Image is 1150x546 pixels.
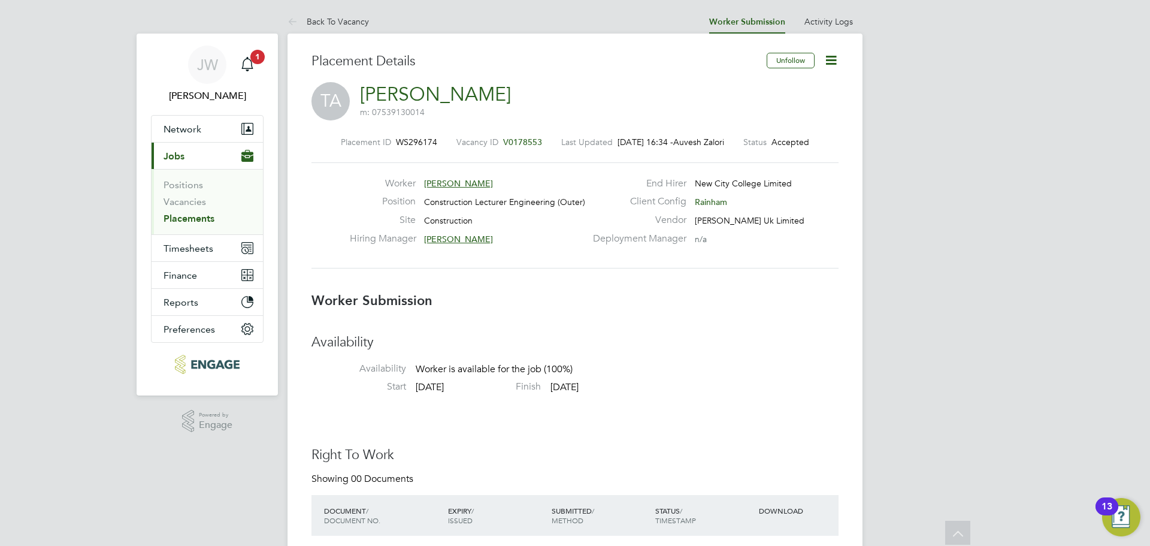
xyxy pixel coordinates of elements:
[311,363,406,375] label: Availability
[586,195,686,208] label: Client Config
[592,506,594,515] span: /
[164,213,214,224] a: Placements
[695,215,804,226] span: [PERSON_NAME] Uk Limited
[424,197,585,207] span: Construction Lecturer Engineering (Outer)
[311,82,350,120] span: TA
[448,515,473,525] span: ISSUED
[680,506,682,515] span: /
[199,420,232,430] span: Engage
[586,233,686,245] label: Deployment Manager
[360,83,511,106] a: [PERSON_NAME]
[618,137,673,147] span: [DATE] 16:34 -
[164,243,213,254] span: Timesheets
[175,355,239,374] img: morganhunt-logo-retina.png
[503,137,542,147] span: V0178553
[424,215,473,226] span: Construction
[445,500,549,531] div: EXPIRY
[311,292,432,309] b: Worker Submission
[164,179,203,191] a: Positions
[152,235,263,261] button: Timesheets
[164,297,198,308] span: Reports
[152,289,263,315] button: Reports
[152,262,263,288] button: Finance
[1101,506,1112,522] div: 13
[152,116,263,142] button: Network
[164,324,215,335] span: Preferences
[137,34,278,396] nav: Main navigation
[235,46,259,84] a: 1
[197,57,218,73] span: JW
[695,234,707,245] span: n/a
[199,410,232,420] span: Powered by
[416,363,573,375] span: Worker is available for the job (100%)
[655,515,696,525] span: TIMESTAMP
[321,500,445,531] div: DOCUMENT
[350,195,416,208] label: Position
[164,150,184,162] span: Jobs
[552,515,583,525] span: METHOD
[151,46,264,103] a: JW[PERSON_NAME]
[424,178,493,189] span: [PERSON_NAME]
[287,16,369,27] a: Back To Vacancy
[695,178,792,189] span: New City College Limited
[586,177,686,190] label: End Hirer
[324,515,380,525] span: DOCUMENT NO.
[446,381,541,393] label: Finish
[561,137,613,147] label: Last Updated
[350,177,416,190] label: Worker
[152,316,263,342] button: Preferences
[164,196,206,207] a: Vacancies
[182,410,233,433] a: Powered byEngage
[471,506,474,515] span: /
[311,53,758,70] h3: Placement Details
[311,447,839,464] h3: Right To Work
[424,234,493,245] span: [PERSON_NAME]
[652,500,756,531] div: STATUS
[311,473,416,485] div: Showing
[311,334,839,351] h3: Availability
[804,16,853,27] a: Activity Logs
[366,506,368,515] span: /
[396,137,437,147] span: WS296174
[360,107,425,117] span: m: 07539130014
[351,473,413,485] span: 00 Documents
[151,355,264,374] a: Go to home page
[151,89,264,103] span: Jordan Williams
[311,381,406,393] label: Start
[771,137,809,147] span: Accepted
[673,137,724,147] span: Auvesh Zalori
[341,137,391,147] label: Placement ID
[767,53,815,68] button: Unfollow
[549,500,652,531] div: SUBMITTED
[350,214,416,227] label: Site
[709,17,785,27] a: Worker Submission
[164,270,197,281] span: Finance
[743,137,767,147] label: Status
[350,233,416,245] label: Hiring Manager
[586,214,686,227] label: Vendor
[456,137,498,147] label: Vacancy ID
[550,381,579,393] span: [DATE]
[152,169,263,234] div: Jobs
[152,143,263,169] button: Jobs
[164,123,201,135] span: Network
[695,197,727,207] span: Rainham
[416,381,444,393] span: [DATE]
[1102,498,1140,536] button: Open Resource Center, 13 new notifications
[250,50,265,64] span: 1
[756,500,839,521] div: DOWNLOAD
